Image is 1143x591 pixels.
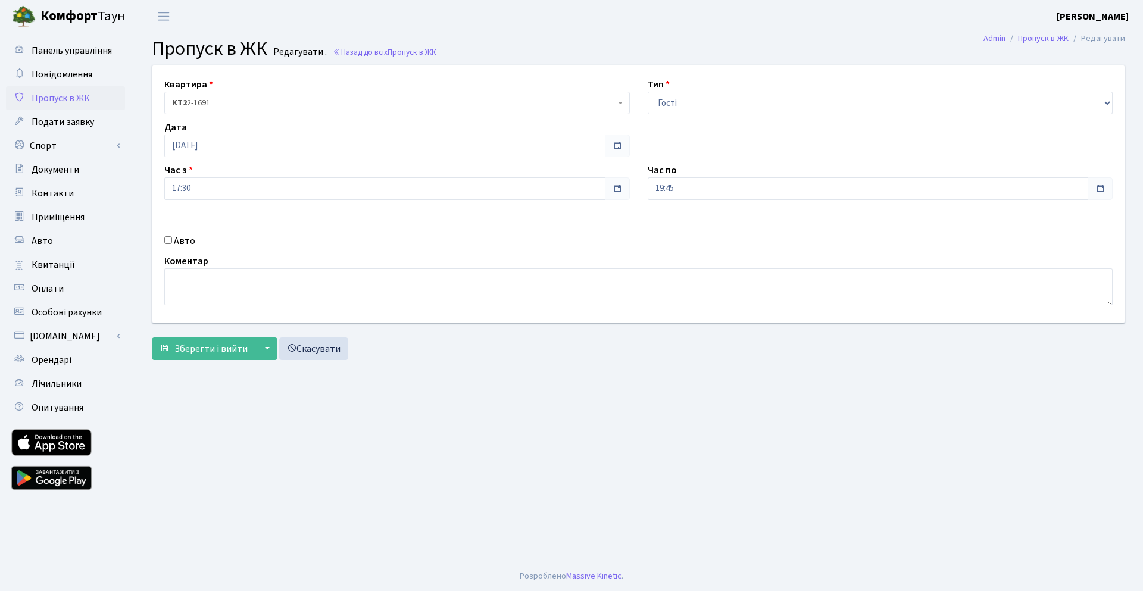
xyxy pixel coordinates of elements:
label: Час з [164,163,193,177]
img: logo.png [12,5,36,29]
span: Авто [32,234,53,248]
span: <b>КТ2</b>&nbsp;&nbsp;&nbsp;2-1691 [164,92,630,114]
span: Пропуск в ЖК [388,46,436,58]
span: Орендарі [32,354,71,367]
span: Подати заявку [32,115,94,129]
label: Коментар [164,254,208,268]
small: Редагувати . [271,46,327,58]
label: Авто [174,234,195,248]
a: Оплати [6,277,125,301]
span: Зберегти і вийти [174,342,248,355]
a: Admin [983,32,1005,45]
a: Пропуск в ЖК [1018,32,1069,45]
a: Лічильники [6,372,125,396]
b: КТ2 [172,97,187,109]
a: Подати заявку [6,110,125,134]
b: Комфорт [40,7,98,26]
span: Панель управління [32,44,112,57]
span: Лічильники [32,377,82,390]
a: Документи [6,158,125,182]
a: Квитанції [6,253,125,277]
span: <b>КТ2</b>&nbsp;&nbsp;&nbsp;2-1691 [172,97,615,109]
a: Опитування [6,396,125,420]
a: Особові рахунки [6,301,125,324]
span: Контакти [32,187,74,200]
button: Переключити навігацію [149,7,179,26]
a: Massive Kinetic [566,570,622,582]
a: Назад до всіхПропуск в ЖК [333,46,436,58]
div: Розроблено . [520,570,623,583]
button: Зберегти і вийти [152,337,255,360]
span: Таун [40,7,125,27]
a: Повідомлення [6,62,125,86]
span: Повідомлення [32,68,92,81]
a: Контакти [6,182,125,205]
span: Приміщення [32,211,85,224]
a: Панель управління [6,39,125,62]
span: Пропуск в ЖК [32,92,90,105]
a: Скасувати [279,337,348,360]
label: Квартира [164,77,213,92]
label: Час по [648,163,677,177]
a: Приміщення [6,205,125,229]
a: Авто [6,229,125,253]
a: Пропуск в ЖК [6,86,125,110]
span: Документи [32,163,79,176]
span: Оплати [32,282,64,295]
span: Особові рахунки [32,306,102,319]
a: [DOMAIN_NAME] [6,324,125,348]
label: Дата [164,120,187,135]
li: Редагувати [1069,32,1125,45]
b: [PERSON_NAME] [1057,10,1129,23]
a: Орендарі [6,348,125,372]
nav: breadcrumb [966,26,1143,51]
span: Квитанції [32,258,75,271]
span: Пропуск в ЖК [152,35,267,62]
label: Тип [648,77,670,92]
span: Опитування [32,401,83,414]
a: Спорт [6,134,125,158]
a: [PERSON_NAME] [1057,10,1129,24]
